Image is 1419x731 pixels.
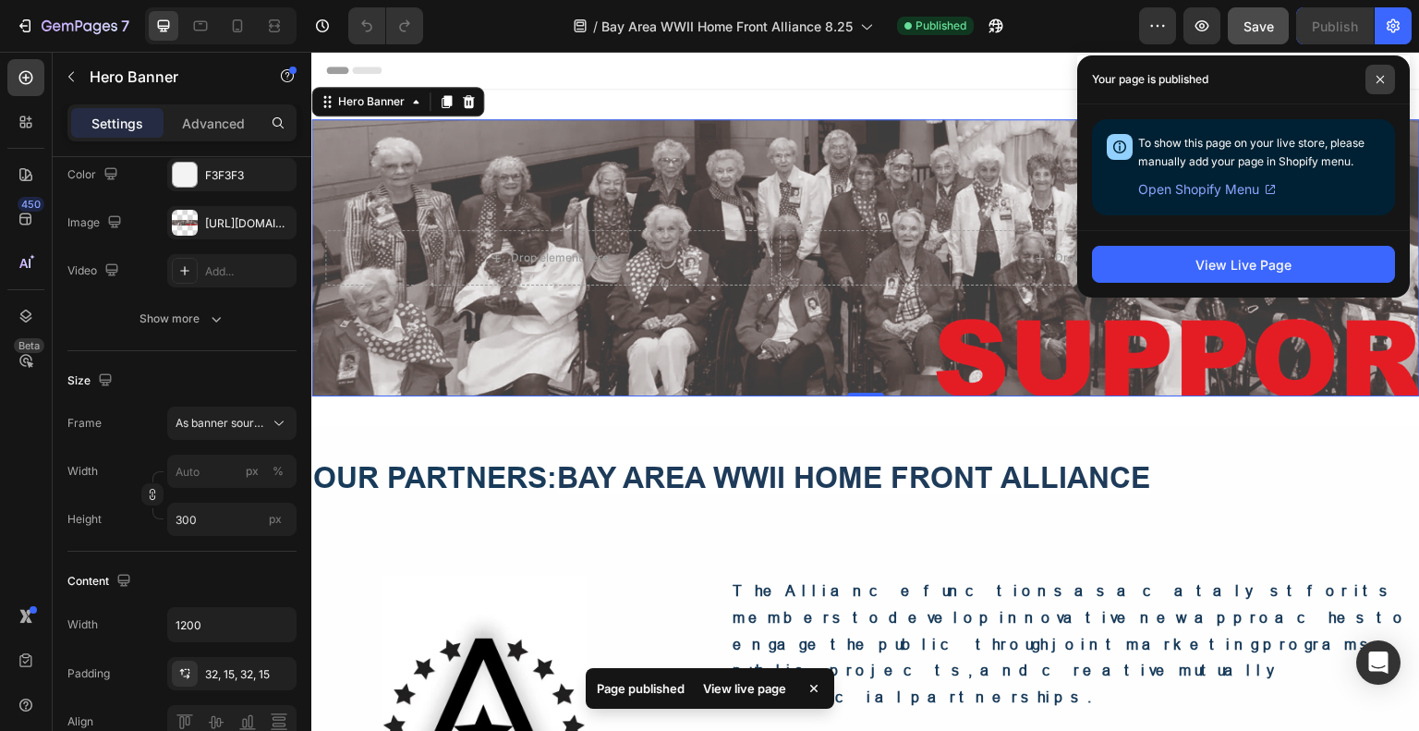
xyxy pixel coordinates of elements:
div: Align [67,713,93,730]
div: 450 [18,197,44,212]
span: Bay Area WWII Home Front Alliance 8.25 [601,17,853,36]
span: / [593,17,598,36]
span: px [269,512,282,526]
span: Open Shopify Menu [1138,178,1259,201]
div: % [273,463,284,480]
button: px [267,460,289,482]
div: Content [67,569,135,594]
p: Page published [597,679,685,698]
p: Your page is published [1092,70,1208,89]
strong: BAY AREA WWII HOME FRONT ALLIANCE [246,408,839,443]
div: Hero Banner [23,42,97,58]
p: 7 [121,15,129,37]
iframe: Design area [311,52,1419,731]
button: % [241,460,263,482]
button: 7 [7,7,138,44]
div: Open Intercom Messenger [1356,640,1401,685]
div: Drop element here [744,199,842,213]
span: Save [1243,18,1274,34]
span: OUR PARTNERS: [2,408,246,443]
div: [URL][DOMAIN_NAME] [205,215,292,232]
p: Settings [91,114,143,133]
div: Undo/Redo [348,7,423,44]
button: Publish [1296,7,1374,44]
button: Show more [67,302,297,335]
div: Video [67,259,123,284]
label: Frame [67,415,102,432]
div: View live page [692,676,797,701]
div: Beta [14,338,44,353]
input: px [167,503,297,536]
div: 32, 15, 32, 15 [205,666,292,683]
p: Advanced [182,114,245,133]
div: Add... [205,263,292,280]
span: Published [916,18,966,34]
div: Size [67,369,116,394]
button: View Live Page [1092,246,1395,283]
label: Width [67,463,98,480]
label: Height [67,511,102,528]
span: To show this page on your live store, please manually add your page in Shopify menu. [1138,136,1364,168]
strong: The Alliance functions as a catalyst for its members to develop innovative new approaches to enga... [421,530,1098,653]
p: Hero Banner [90,66,247,88]
button: As banner source [167,407,297,440]
button: Save [1228,7,1289,44]
input: Auto [168,608,296,641]
span: As banner source [176,415,266,432]
div: Show more [139,310,225,328]
input: px% [167,455,297,488]
div: Padding [67,665,110,682]
div: Publish [1312,17,1358,36]
div: Width [67,616,98,633]
div: Color [67,163,122,188]
div: px [246,463,259,480]
div: F3F3F3 [205,167,292,184]
div: View Live Page [1195,255,1292,274]
div: Image [67,211,126,236]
